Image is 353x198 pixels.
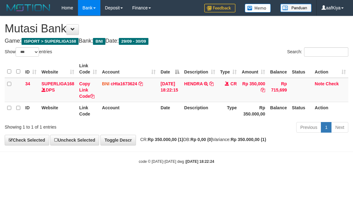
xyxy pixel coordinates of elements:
[218,102,239,120] th: Type
[25,81,30,86] span: 34
[39,102,77,120] th: Website
[111,81,137,86] a: cHta1673624
[23,102,39,120] th: ID
[261,87,265,92] a: Copy Rp 350,000 to clipboard
[22,38,79,45] span: ISPORT > SUPERLIGA168
[5,3,52,12] img: MOTION_logo.png
[77,60,99,78] th: Link Code: activate to sort column ascending
[182,60,218,78] th: Description: activate to sort column ascending
[304,47,348,57] input: Search:
[158,60,182,78] th: Date: activate to sort column descending
[289,102,312,120] th: Status
[5,121,143,130] div: Showing 1 to 1 of 1 entries
[186,159,214,164] strong: [DATE] 18:22:24
[50,135,99,145] a: Uncheck Selected
[5,135,49,145] a: Check Selected
[268,102,289,120] th: Balance
[204,4,235,12] img: Feedback.jpg
[326,81,339,86] a: Check
[268,78,289,102] td: Rp 715,699
[79,81,94,99] a: Copy Link Code
[77,102,99,120] th: Link Code
[158,78,182,102] td: [DATE] 18:22:15
[245,4,271,12] img: Button%20Memo.svg
[321,122,331,133] a: 1
[158,102,182,120] th: Date
[312,102,348,120] th: Action
[191,137,213,142] strong: Rp 0,00 (0)
[239,60,268,78] th: Amount: activate to sort column ascending
[315,81,324,86] a: Note
[99,102,158,120] th: Account
[39,78,77,102] td: DPS
[287,47,348,57] label: Search:
[289,60,312,78] th: Status
[209,81,214,86] a: Copy HENDRA to clipboard
[239,102,268,120] th: Rp 350.000,00
[99,60,158,78] th: Account: activate to sort column ascending
[148,137,183,142] strong: Rp 350.000,00 (1)
[331,122,348,133] a: Next
[184,81,203,86] a: HENDRA
[102,81,109,86] span: BNI
[23,60,39,78] th: ID: activate to sort column ascending
[16,47,39,57] select: Showentries
[5,22,348,35] h1: Mutasi Bank
[100,135,136,145] a: Toggle Descr
[119,38,149,45] span: 29/09 - 30/09
[39,60,77,78] th: Website: activate to sort column ascending
[296,122,321,133] a: Previous
[218,60,239,78] th: Type: activate to sort column ascending
[239,78,268,102] td: Rp 350,000
[231,137,266,142] strong: Rp 350.000,00 (1)
[139,159,214,164] small: code © [DATE]-[DATE] dwg |
[5,47,52,57] label: Show entries
[93,38,105,45] span: BNI
[5,38,348,44] h4: Game: Bank: Date:
[138,81,143,86] a: Copy cHta1673624 to clipboard
[280,4,312,12] img: panduan.png
[230,81,237,86] span: CR
[182,102,218,120] th: Description
[41,81,74,86] a: SUPERLIGA168
[137,137,266,142] span: CR: DB: Variance:
[312,60,348,78] th: Action: activate to sort column ascending
[268,60,289,78] th: Balance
